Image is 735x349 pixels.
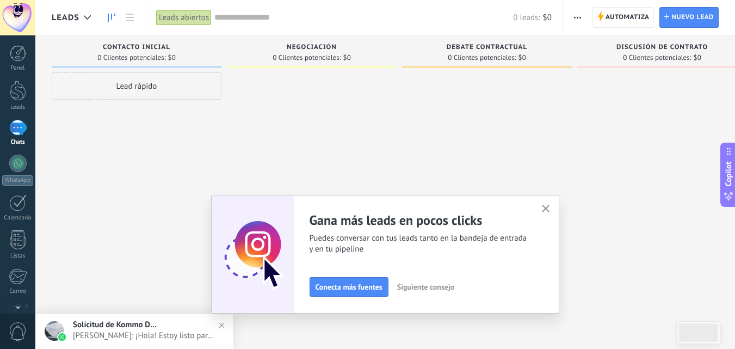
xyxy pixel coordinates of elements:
span: Solicitud de Kommo Demo [73,320,160,330]
span: $0 [518,54,526,61]
div: Calendario [2,215,34,222]
a: Automatiza [592,7,654,28]
div: Contacto inicial [57,44,216,53]
span: Siguiente consejo [397,283,454,291]
span: 0 Clientes potenciales: [623,54,691,61]
div: Leads abiertos [156,10,212,26]
span: Discusión de contrato [616,44,708,51]
div: Lead rápido [52,72,221,100]
a: Lista [121,7,139,28]
span: $0 [168,54,176,61]
a: Nuevo lead [659,7,719,28]
button: Siguiente consejo [392,279,459,295]
div: Correo [2,288,34,295]
span: Conecta más fuentes [316,283,382,291]
span: Nuevo lead [671,8,714,27]
div: Panel [2,65,34,72]
span: $0 [543,13,552,23]
span: 0 Clientes potenciales: [97,54,165,61]
button: Más [570,7,585,28]
span: 0 leads: [513,13,540,23]
h2: Gana más leads en pocos clicks [310,212,528,229]
a: Solicitud de Kommo Demo[PERSON_NAME]: ¡Hola! Estoy listo para probar WhatsApp en Kommo. Mi código... [35,314,233,349]
span: Debate contractual [447,44,527,51]
div: Listas [2,253,34,260]
div: Debate contractual [407,44,566,53]
div: Negociación [232,44,391,53]
div: Chats [2,139,34,146]
span: Automatiza [606,8,650,27]
span: Copilot [723,161,734,186]
span: Negociación [287,44,337,51]
div: WhatsApp [2,175,33,186]
img: waba.svg [58,333,66,341]
span: 0 Clientes potenciales: [448,54,516,61]
button: Conecta más fuentes [310,277,388,297]
span: [PERSON_NAME]: ¡Hola! Estoy listo para probar WhatsApp en Kommo. Mi código de verificación es WGaY8O [73,330,217,341]
a: Leads [102,7,121,28]
div: Leads [2,104,34,111]
span: Puedes conversar con tus leads tanto en la bandeja de entrada y en tu pipeline [310,233,528,255]
span: $0 [343,54,351,61]
span: $0 [694,54,701,61]
span: 0 Clientes potenciales: [273,54,341,61]
span: Contacto inicial [103,44,170,51]
span: Leads [52,13,79,23]
img: close_notification.svg [214,317,230,333]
